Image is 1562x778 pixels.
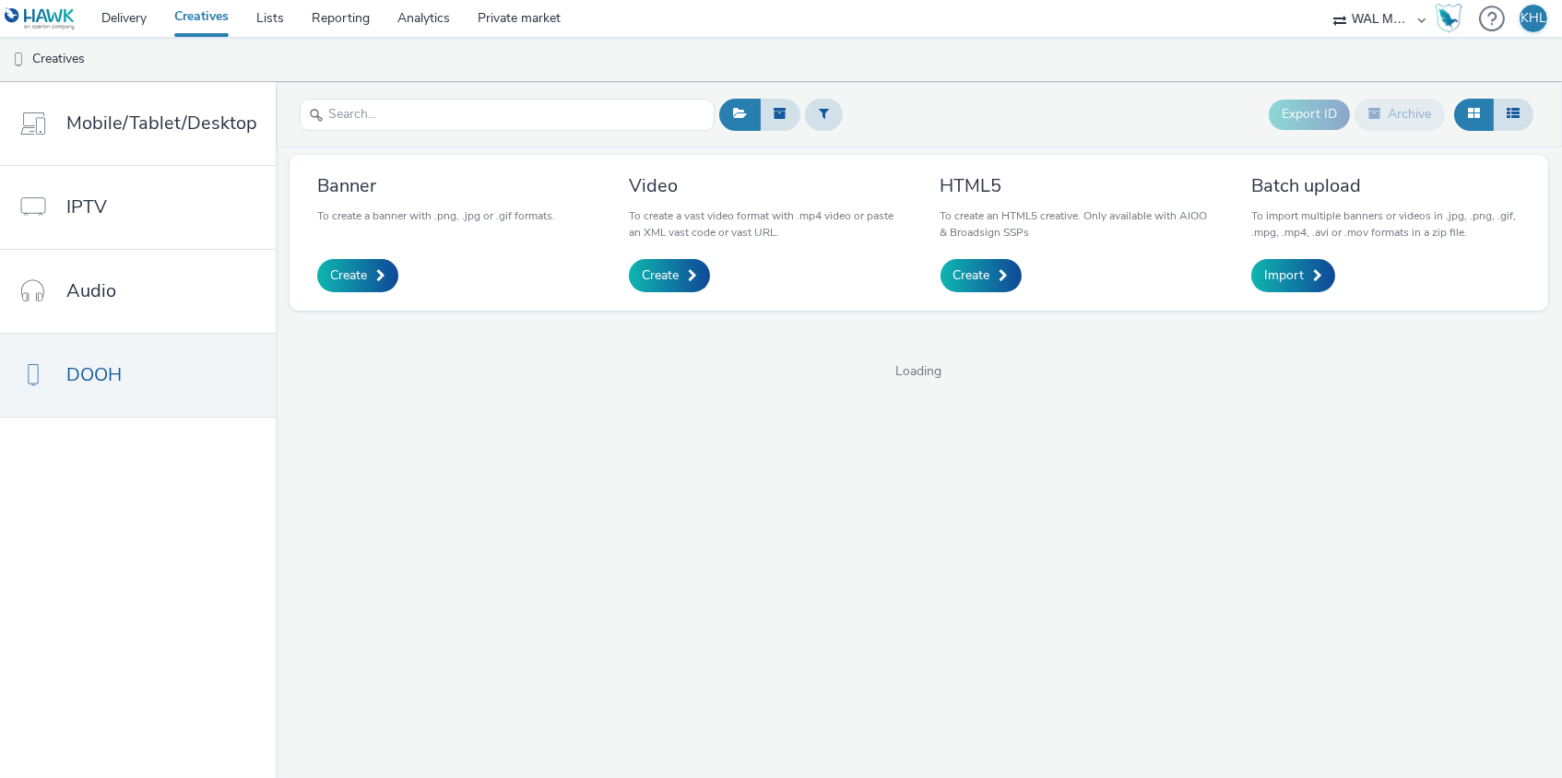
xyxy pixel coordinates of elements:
[1264,266,1304,285] span: Import
[300,99,715,131] input: Search...
[1251,259,1335,292] a: Import
[629,173,898,198] h3: Video
[1251,207,1521,241] p: To import multiple banners or videos in .jpg, .png, .gif, .mpg, .mp4, .avi or .mov formats in a z...
[1493,99,1533,130] button: Table
[66,110,257,136] span: Mobile/Tablet/Desktop
[629,259,710,292] a: Create
[317,207,555,224] p: To create a banner with .png, .jpg or .gif formats.
[642,266,679,285] span: Create
[1435,4,1470,33] a: Hawk Academy
[5,7,76,30] img: undefined Logo
[1251,173,1521,198] h3: Batch upload
[66,361,122,388] span: DOOH
[66,194,107,220] span: IPTV
[330,266,367,285] span: Create
[1454,99,1494,130] button: Grid
[276,362,1562,381] span: Loading
[953,266,990,285] span: Create
[941,207,1210,241] p: To create an HTML5 creative. Only available with AIOO & Broadsign SSPs
[9,51,28,69] img: dooh
[1269,100,1350,129] button: Export ID
[1435,4,1462,33] img: Hawk Academy
[941,173,1210,198] h3: HTML5
[1355,99,1445,130] button: Archive
[317,259,398,292] a: Create
[1521,5,1546,32] div: KHL
[941,259,1022,292] a: Create
[66,277,116,304] span: Audio
[317,173,555,198] h3: Banner
[629,207,898,241] p: To create a vast video format with .mp4 video or paste an XML vast code or vast URL.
